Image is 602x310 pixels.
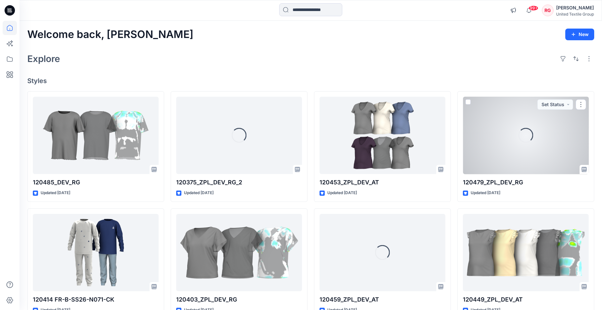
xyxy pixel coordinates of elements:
p: 120479_ZPL_DEV_RG [463,178,589,187]
p: Updated [DATE] [327,190,357,196]
p: 120485_DEV_RG [33,178,159,187]
h4: Styles [27,77,594,85]
p: 120459_ZPL_DEV_AT [320,295,445,304]
div: United Textile Group [556,12,594,17]
div: RG [542,5,554,16]
p: Updated [DATE] [471,190,500,196]
p: Updated [DATE] [184,190,214,196]
h2: Explore [27,54,60,64]
p: Updated [DATE] [41,190,70,196]
a: 120403_ZPL_DEV_RG [176,214,302,291]
p: 120449_ZPL_DEV_AT [463,295,589,304]
p: 120375_ZPL_DEV_RG_2 [176,178,302,187]
a: 120449_ZPL_DEV_AT [463,214,589,291]
p: 120403_ZPL_DEV_RG [176,295,302,304]
a: 120485_DEV_RG [33,97,159,174]
span: 99+ [529,6,538,11]
p: 120453_ZPL_DEV_AT [320,178,445,187]
div: [PERSON_NAME] [556,4,594,12]
h2: Welcome back, [PERSON_NAME] [27,29,193,41]
button: New [565,29,594,40]
p: 120414 FR-B-SS26-N071-CK [33,295,159,304]
a: 120414 FR-B-SS26-N071-CK [33,214,159,291]
a: 120453_ZPL_DEV_AT [320,97,445,174]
